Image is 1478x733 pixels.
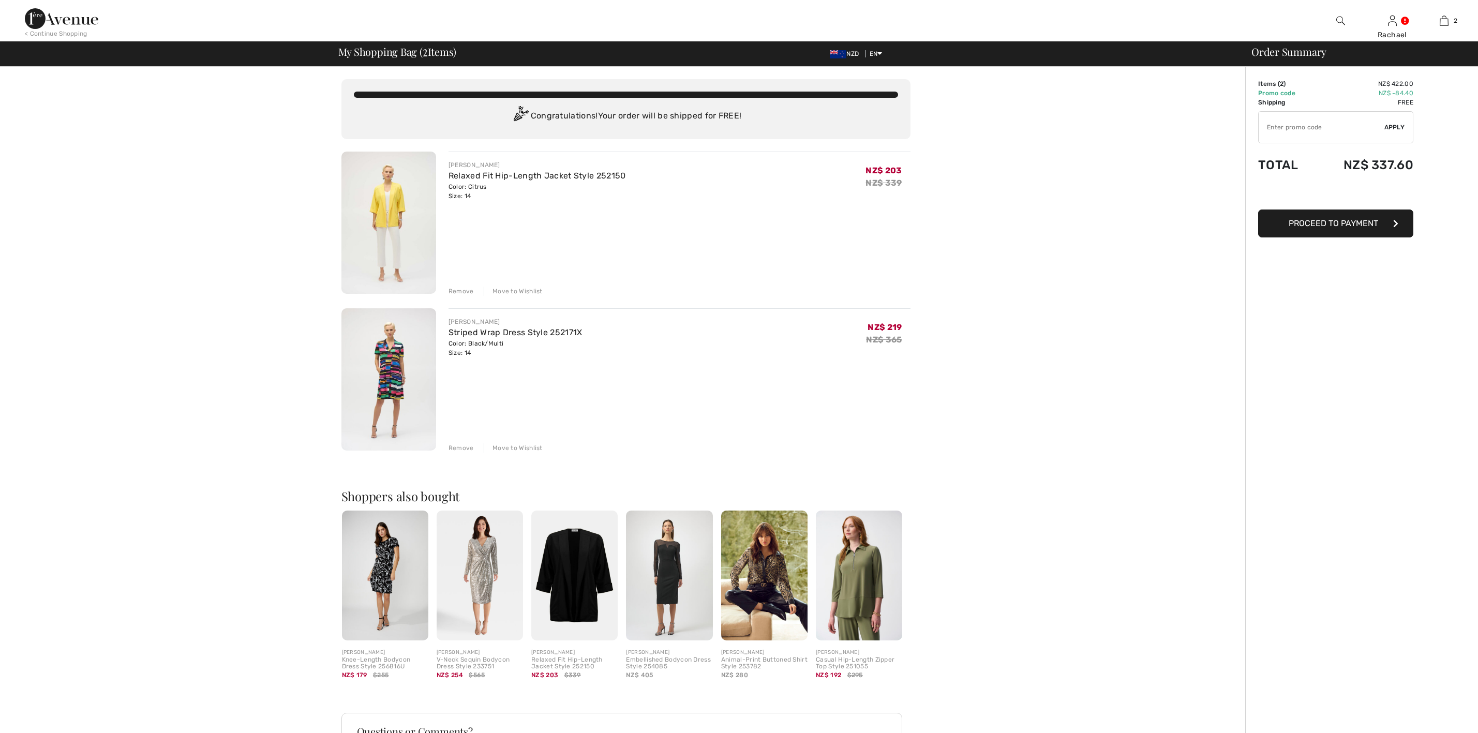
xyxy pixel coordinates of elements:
[25,8,98,29] img: 1ère Avenue
[1280,80,1283,87] span: 2
[449,443,474,453] div: Remove
[1315,79,1413,88] td: NZ$ 422.00
[531,649,618,656] div: [PERSON_NAME]
[1388,14,1397,27] img: My Info
[1315,98,1413,107] td: Free
[830,50,846,58] img: New Zealand Dollar
[721,511,808,640] img: Animal-Print Buttoned Shirt Style 253782
[510,106,531,127] img: Congratulation2.svg
[341,490,910,502] h2: Shoppers also bought
[484,287,543,296] div: Move to Wishlist
[449,317,583,326] div: [PERSON_NAME]
[342,649,428,656] div: [PERSON_NAME]
[865,166,902,175] span: NZ$ 203
[341,308,436,451] img: Striped Wrap Dress Style 252171X
[342,511,428,640] img: Knee-Length Bodycon Dress Style 256816U
[1367,29,1417,40] div: Rachael
[342,671,367,679] span: NZ$ 179
[1289,218,1378,228] span: Proceed to Payment
[449,287,474,296] div: Remove
[1239,47,1472,57] div: Order Summary
[1315,147,1413,183] td: NZ$ 337.60
[437,649,523,656] div: [PERSON_NAME]
[1258,147,1315,183] td: Total
[1258,79,1315,88] td: Items ( )
[870,50,883,57] span: EN
[437,671,463,679] span: NZ$ 254
[1258,210,1413,237] button: Proceed to Payment
[341,152,436,294] img: Relaxed Fit Hip-Length Jacket Style 252150
[830,50,863,57] span: NZD
[1419,14,1469,27] a: 2
[1384,123,1405,132] span: Apply
[449,182,626,201] div: Color: Citrus Size: 14
[373,670,389,680] span: $255
[1259,112,1384,143] input: Promo code
[1258,98,1315,107] td: Shipping
[469,670,485,680] span: $565
[484,443,543,453] div: Move to Wishlist
[1258,183,1413,206] iframe: PayPal
[354,106,898,127] div: Congratulations! Your order will be shipped for FREE!
[865,178,902,188] s: NZ$ 339
[868,322,902,332] span: NZ$ 219
[437,656,523,671] div: V-Neck Sequin Bodycon Dress Style 233751
[626,511,712,640] img: Embellished Bodycon Dress Style 254085
[449,339,583,357] div: Color: Black/Multi Size: 14
[449,171,626,181] a: Relaxed Fit Hip-Length Jacket Style 252150
[1336,14,1345,27] img: search the website
[816,671,841,679] span: NZ$ 192
[816,656,902,671] div: Casual Hip-Length Zipper Top Style 251055
[721,671,748,679] span: NZ$ 280
[1388,16,1397,25] a: Sign In
[25,29,87,38] div: < Continue Shopping
[1440,14,1449,27] img: My Bag
[437,511,523,640] img: V-Neck Sequin Bodycon Dress Style 233751
[866,335,902,345] s: NZ$ 365
[1258,88,1315,98] td: Promo code
[1454,16,1457,25] span: 2
[531,671,558,679] span: NZ$ 203
[847,670,863,680] span: $295
[1315,88,1413,98] td: NZ$ -84.40
[721,649,808,656] div: [PERSON_NAME]
[531,511,618,640] img: Relaxed Fit Hip-Length Jacket Style 252150
[721,656,808,671] div: Animal-Print Buttoned Shirt Style 253782
[626,671,653,679] span: NZ$ 405
[449,327,583,337] a: Striped Wrap Dress Style 252171X
[816,511,902,640] img: Casual Hip-Length Zipper Top Style 251055
[449,160,626,170] div: [PERSON_NAME]
[423,44,428,57] span: 2
[342,656,428,671] div: Knee-Length Bodycon Dress Style 256816U
[531,656,618,671] div: Relaxed Fit Hip-Length Jacket Style 252150
[626,649,712,656] div: [PERSON_NAME]
[338,47,457,57] span: My Shopping Bag ( Items)
[564,670,581,680] span: $339
[816,649,902,656] div: [PERSON_NAME]
[626,656,712,671] div: Embellished Bodycon Dress Style 254085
